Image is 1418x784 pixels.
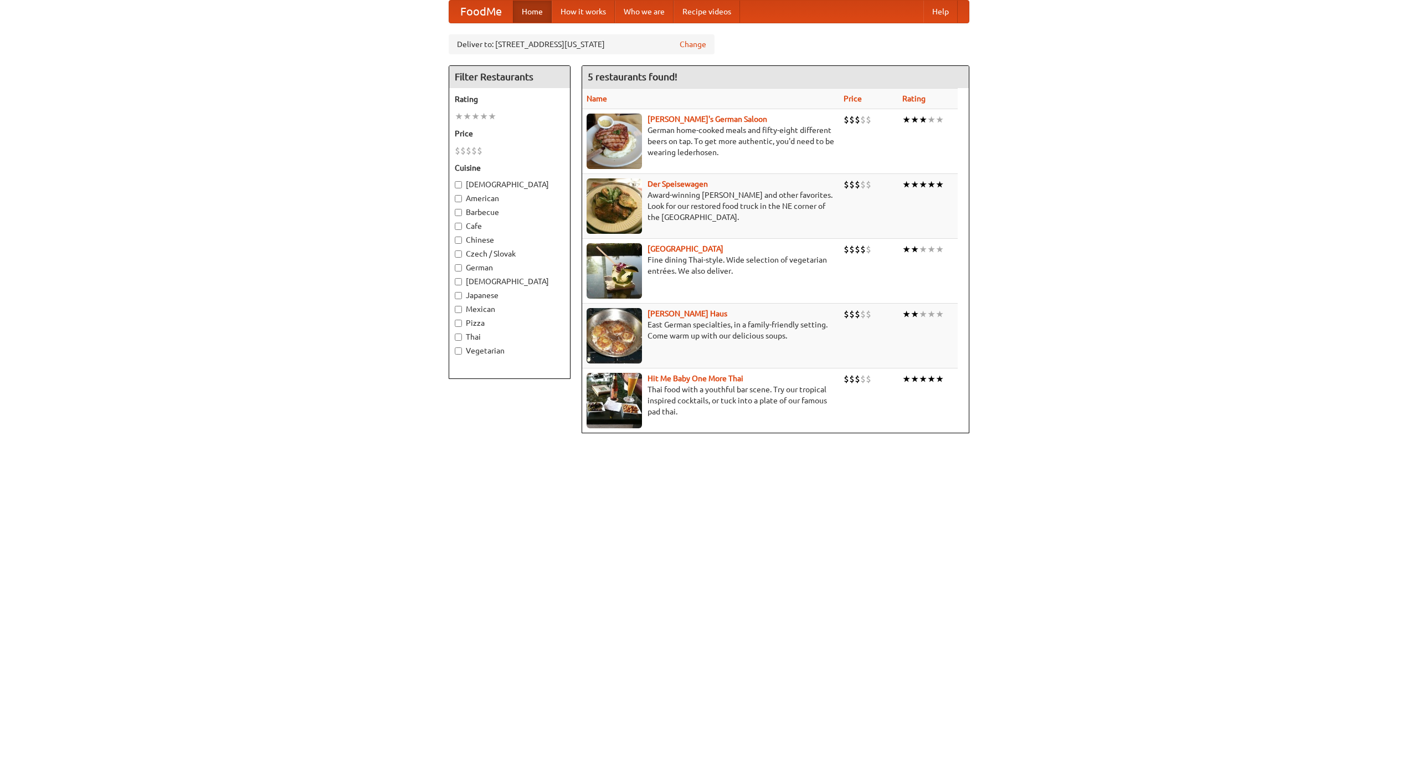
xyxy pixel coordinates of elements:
a: [PERSON_NAME] Haus [648,309,727,318]
input: [DEMOGRAPHIC_DATA] [455,181,462,188]
li: $ [471,145,477,157]
li: ★ [919,114,927,126]
li: ★ [927,308,936,320]
label: Czech / Slovak [455,248,564,259]
p: Thai food with a youthful bar scene. Try our tropical inspired cocktails, or tuck into a plate of... [587,384,835,417]
label: Chinese [455,234,564,245]
li: ★ [919,243,927,255]
label: Barbecue [455,207,564,218]
p: Fine dining Thai-style. Wide selection of vegetarian entrées. We also deliver. [587,254,835,276]
label: German [455,262,564,273]
img: esthers.jpg [587,114,642,169]
label: American [455,193,564,204]
ng-pluralize: 5 restaurants found! [588,71,677,82]
input: Thai [455,334,462,341]
a: Price [844,94,862,103]
li: $ [844,114,849,126]
li: ★ [455,110,463,122]
div: Deliver to: [STREET_ADDRESS][US_STATE] [449,34,715,54]
li: $ [866,373,871,385]
li: $ [466,145,471,157]
li: $ [849,114,855,126]
label: Vegetarian [455,345,564,356]
li: ★ [927,114,936,126]
label: [DEMOGRAPHIC_DATA] [455,276,564,287]
h5: Rating [455,94,564,105]
input: [DEMOGRAPHIC_DATA] [455,278,462,285]
li: ★ [902,178,911,191]
li: $ [855,243,860,255]
li: $ [855,373,860,385]
a: Change [680,39,706,50]
a: Der Speisewagen [648,180,708,188]
li: ★ [927,373,936,385]
img: babythai.jpg [587,373,642,428]
li: $ [866,243,871,255]
li: ★ [480,110,488,122]
li: ★ [902,373,911,385]
li: ★ [936,178,944,191]
a: FoodMe [449,1,513,23]
li: ★ [911,243,919,255]
a: [GEOGRAPHIC_DATA] [648,244,723,253]
li: $ [860,243,866,255]
li: $ [866,114,871,126]
label: Thai [455,331,564,342]
li: ★ [927,243,936,255]
input: Cafe [455,223,462,230]
a: Rating [902,94,926,103]
li: ★ [902,308,911,320]
input: Chinese [455,237,462,244]
li: $ [460,145,466,157]
h5: Price [455,128,564,139]
li: $ [860,308,866,320]
li: $ [849,178,855,191]
li: ★ [488,110,496,122]
a: Hit Me Baby One More Thai [648,374,743,383]
li: ★ [471,110,480,122]
p: Award-winning [PERSON_NAME] and other favorites. Look for our restored food truck in the NE corne... [587,189,835,223]
h4: Filter Restaurants [449,66,570,88]
li: $ [855,308,860,320]
li: ★ [902,114,911,126]
label: [DEMOGRAPHIC_DATA] [455,179,564,190]
li: $ [866,178,871,191]
input: Mexican [455,306,462,313]
label: Mexican [455,304,564,315]
a: Who we are [615,1,674,23]
a: Name [587,94,607,103]
li: $ [866,308,871,320]
a: How it works [552,1,615,23]
input: Vegetarian [455,347,462,355]
li: ★ [936,243,944,255]
label: Cafe [455,221,564,232]
li: $ [844,308,849,320]
li: ★ [936,114,944,126]
img: speisewagen.jpg [587,178,642,234]
li: $ [844,178,849,191]
li: $ [477,145,482,157]
li: $ [855,114,860,126]
p: German home-cooked meals and fifty-eight different beers on tap. To get more authentic, you'd nee... [587,125,835,158]
li: ★ [911,308,919,320]
label: Japanese [455,290,564,301]
li: $ [849,373,855,385]
a: Help [923,1,958,23]
a: Home [513,1,552,23]
li: $ [855,178,860,191]
label: Pizza [455,317,564,329]
li: ★ [463,110,471,122]
a: [PERSON_NAME]'s German Saloon [648,115,767,124]
input: Pizza [455,320,462,327]
li: $ [849,308,855,320]
p: East German specialties, in a family-friendly setting. Come warm up with our delicious soups. [587,319,835,341]
li: ★ [919,178,927,191]
li: $ [860,373,866,385]
li: ★ [902,243,911,255]
li: ★ [936,373,944,385]
li: ★ [919,373,927,385]
li: $ [860,178,866,191]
